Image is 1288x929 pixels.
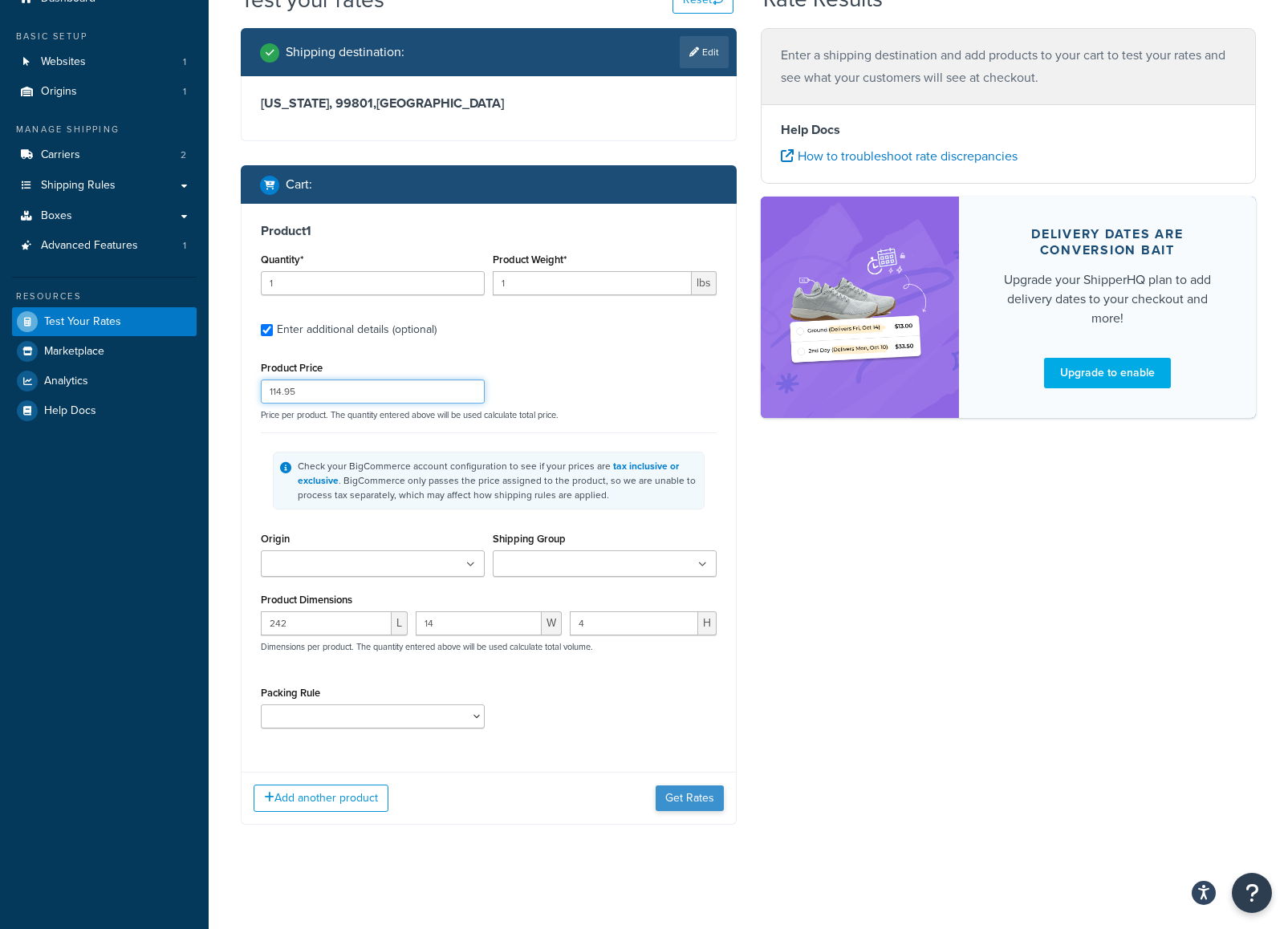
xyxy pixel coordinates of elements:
[12,47,197,77] a: Websites1
[12,290,197,303] div: Resources
[12,367,197,396] a: Analytics
[12,337,197,366] a: Marketplace
[1044,358,1171,388] a: Upgrade to enable
[44,404,96,418] span: Help Docs
[12,307,197,336] a: Test Your Rates
[181,148,186,162] span: 2
[41,209,72,223] span: Boxes
[257,409,721,420] p: Price per product. The quantity entered above will be used calculate total price.
[261,254,303,266] label: Quantity*
[41,179,116,193] span: Shipping Rules
[261,271,485,295] input: 0.0
[277,318,437,341] div: Enter additional details (optional)
[261,223,717,239] h3: Product 1
[41,148,80,162] span: Carriers
[493,533,566,545] label: Shipping Group
[12,396,197,425] a: Help Docs
[692,271,717,295] span: lbs
[392,611,408,635] span: L
[12,140,197,170] li: Carriers
[785,221,935,394] img: feature-image-bc-ddt-29f5f3347fd16b343e3944f0693b5c204e21c40c489948f4415d4740862b0302.png
[44,315,121,329] span: Test Your Rates
[12,30,197,43] div: Basic Setup
[542,611,562,635] span: W
[261,594,352,606] label: Product Dimensions
[257,641,593,652] p: Dimensions per product. The quantity entered above will be used calculate total volume.
[254,785,388,812] button: Add another product
[12,47,197,77] li: Websites
[493,254,567,266] label: Product Weight*
[12,140,197,170] a: Carriers2
[781,147,1018,165] a: How to troubleshoot rate discrepancies
[261,687,320,699] label: Packing Rule
[44,375,88,388] span: Analytics
[41,239,138,253] span: Advanced Features
[261,324,273,336] input: Enter additional details (optional)
[261,95,717,112] h3: [US_STATE], 99801 , [GEOGRAPHIC_DATA]
[183,239,186,253] span: 1
[298,459,679,488] a: tax inclusive or exclusive
[12,123,197,136] div: Manage Shipping
[183,55,186,69] span: 1
[781,120,1237,140] h4: Help Docs
[997,270,1218,328] div: Upgrade your ShipperHQ plan to add delivery dates to your checkout and more!
[261,362,323,374] label: Product Price
[12,77,197,107] li: Origins
[680,36,729,68] a: Edit
[12,231,197,261] a: Advanced Features1
[261,533,290,545] label: Origin
[656,785,724,811] button: Get Rates
[12,171,197,201] a: Shipping Rules
[286,177,312,192] h2: Cart :
[298,459,697,502] div: Check your BigCommerce account configuration to see if your prices are . BigCommerce only passes ...
[44,345,104,359] span: Marketplace
[493,271,692,295] input: 0.00
[183,85,186,99] span: 1
[997,226,1218,258] div: Delivery dates are conversion bait
[286,45,404,59] h2: Shipping destination :
[1232,873,1272,913] button: Open Resource Center
[12,201,197,231] a: Boxes
[698,611,717,635] span: H
[12,231,197,261] li: Advanced Features
[781,44,1237,89] p: Enter a shipping destination and add products to your cart to test your rates and see what your c...
[12,77,197,107] a: Origins1
[41,55,86,69] span: Websites
[41,85,77,99] span: Origins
